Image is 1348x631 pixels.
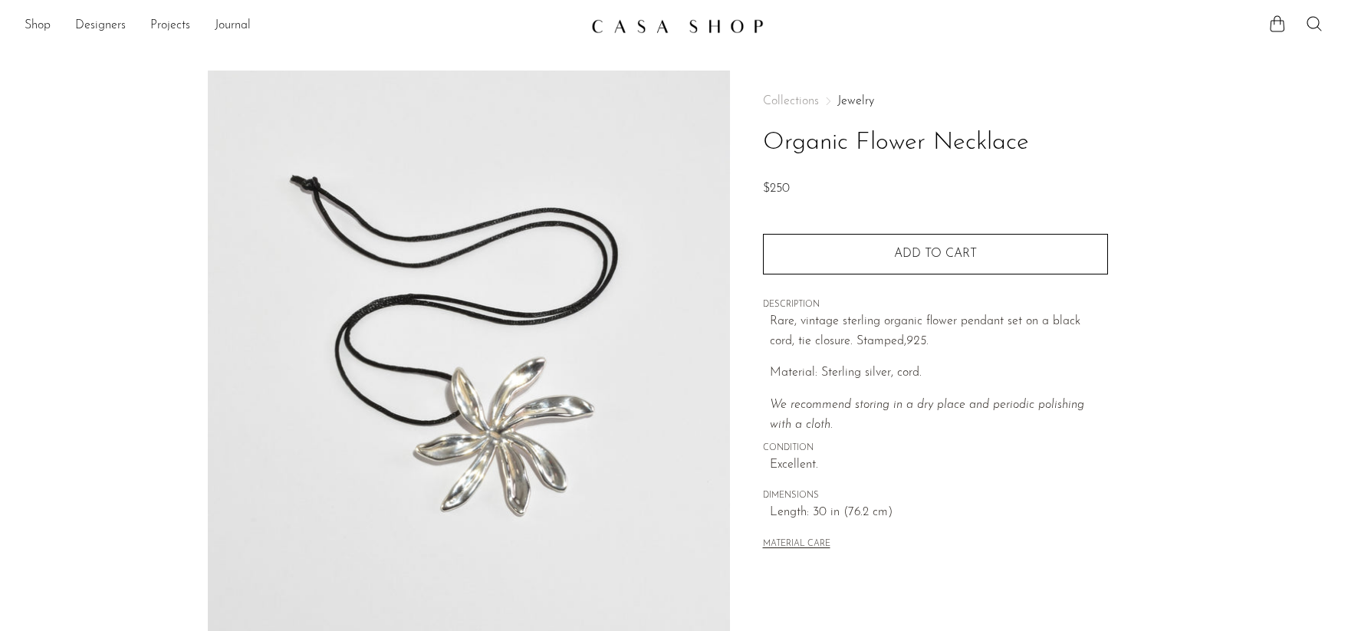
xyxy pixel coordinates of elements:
i: We recommend storing in a dry place and periodic polishing with a cloth. [770,399,1084,431]
p: Rare, vintage sterling organic flower pendant set on a black cord, tie closure. Stamped, [770,312,1108,351]
a: Jewelry [837,95,874,107]
span: Collections [763,95,819,107]
span: $250 [763,182,790,195]
ul: NEW HEADER MENU [25,13,579,39]
button: Add to cart [763,234,1108,274]
span: Add to cart [894,248,977,260]
p: Material: Sterling silver, cord. [770,363,1108,383]
nav: Breadcrumbs [763,95,1108,107]
a: Designers [75,16,126,36]
span: Excellent. [770,455,1108,475]
h1: Organic Flower Necklace [763,123,1108,163]
nav: Desktop navigation [25,13,579,39]
span: CONDITION [763,442,1108,455]
span: DIMENSIONS [763,489,1108,503]
a: Projects [150,16,190,36]
button: MATERIAL CARE [763,539,830,550]
em: 925. [906,335,929,347]
a: Journal [215,16,251,36]
span: Length: 30 in (76.2 cm) [770,503,1108,523]
a: Shop [25,16,51,36]
span: DESCRIPTION [763,298,1108,312]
